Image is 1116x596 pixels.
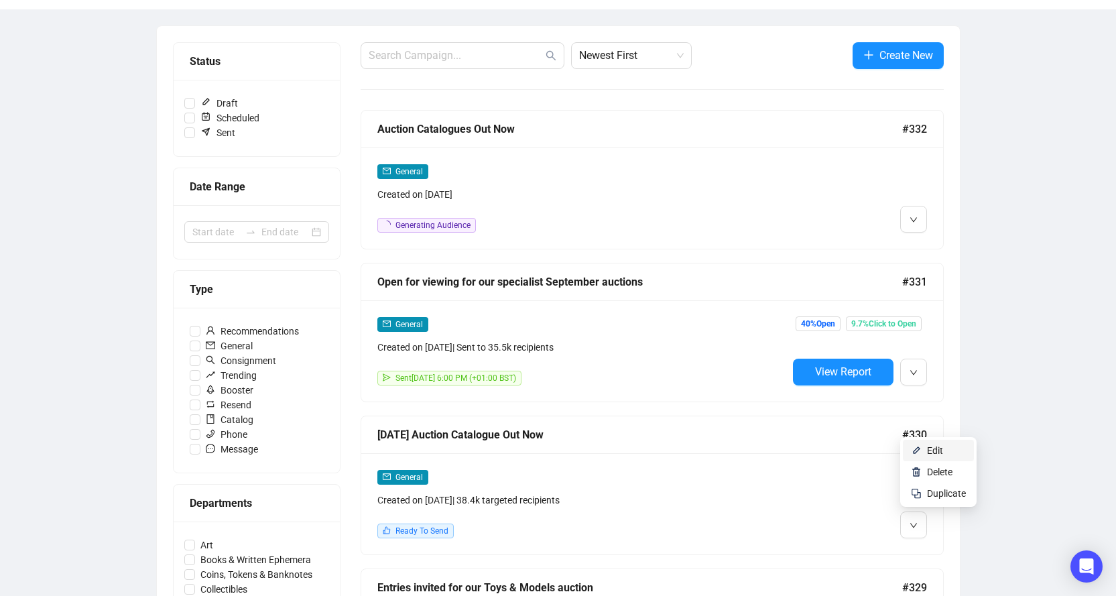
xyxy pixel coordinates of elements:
span: Sent [DATE] 6:00 PM (+01:00 BST) [395,373,516,383]
span: Duplicate [927,488,966,499]
div: Created on [DATE] | 38.4k targeted recipients [377,493,788,508]
span: Create New [879,47,933,64]
span: Coins, Tokens & Banknotes [195,567,318,582]
span: Booster [200,383,259,398]
span: rise [206,370,215,379]
span: Phone [200,427,253,442]
div: Open for viewing for our specialist September auctions [377,274,902,290]
span: down [910,369,918,377]
button: Create New [853,42,944,69]
span: Delete [927,467,952,477]
div: Created on [DATE] | Sent to 35.5k recipients [377,340,788,355]
span: Generating Audience [395,221,471,230]
span: message [206,444,215,453]
span: Draft [195,96,243,111]
span: rocket [206,385,215,394]
span: General [200,339,258,353]
span: #329 [902,579,927,596]
span: search [546,50,556,61]
span: retweet [206,400,215,409]
input: Start date [192,225,240,239]
span: Newest First [579,43,684,68]
div: Open Intercom Messenger [1070,550,1103,583]
span: book [206,414,215,424]
span: Edit [927,445,943,456]
a: Open for viewing for our specialist September auctions#331mailGeneralCreated on [DATE]| Sent to 3... [361,263,944,402]
span: #331 [902,274,927,290]
span: swap-right [245,227,256,237]
span: Consignment [200,353,282,368]
span: send [383,373,391,381]
div: Type [190,281,324,298]
span: mail [383,473,391,481]
span: Resend [200,398,257,412]
span: View Report [815,365,871,378]
span: #330 [902,426,927,443]
div: Date Range [190,178,324,195]
div: Entries invited for our Toys & Models auction [377,579,902,596]
span: Recommendations [200,324,304,339]
span: General [395,473,423,482]
span: Scheduled [195,111,265,125]
span: Sent [195,125,241,140]
div: Created on [DATE] [377,187,788,202]
span: Message [200,442,263,457]
img: svg+xml;base64,PHN2ZyB4bWxucz0iaHR0cDovL3d3dy53My5vcmcvMjAwMC9zdmciIHdpZHRoPSIyNCIgaGVpZ2h0PSIyNC... [911,488,922,499]
span: mail [383,167,391,175]
span: General [395,167,423,176]
div: [DATE] Auction Catalogue Out Now [377,426,902,443]
span: down [910,522,918,530]
img: svg+xml;base64,PHN2ZyB4bWxucz0iaHR0cDovL3d3dy53My5vcmcvMjAwMC9zdmciIHhtbG5zOnhsaW5rPSJodHRwOi8vd3... [911,467,922,477]
a: Auction Catalogues Out Now#332mailGeneralCreated on [DATE]loadingGenerating Audience [361,110,944,249]
span: Art [195,538,219,552]
span: user [206,326,215,335]
span: loading [383,221,391,229]
span: to [245,227,256,237]
span: mail [383,320,391,328]
span: #332 [902,121,927,137]
span: Ready To Send [395,526,448,536]
span: Trending [200,368,262,383]
span: phone [206,429,215,438]
div: Departments [190,495,324,512]
span: mail [206,341,215,350]
span: search [206,355,215,365]
span: 9.7% Click to Open [846,316,922,331]
span: like [383,526,391,534]
span: General [395,320,423,329]
input: End date [261,225,309,239]
span: Catalog [200,412,259,427]
div: Status [190,53,324,70]
input: Search Campaign... [369,48,543,64]
span: down [910,216,918,224]
img: svg+xml;base64,PHN2ZyB4bWxucz0iaHR0cDovL3d3dy53My5vcmcvMjAwMC9zdmciIHhtbG5zOnhsaW5rPSJodHRwOi8vd3... [911,445,922,456]
span: 40% Open [796,316,841,331]
span: Books & Written Ephemera [195,552,316,567]
button: View Report [793,359,893,385]
div: Auction Catalogues Out Now [377,121,902,137]
span: plus [863,50,874,60]
a: [DATE] Auction Catalogue Out Now#330mailGeneralCreated on [DATE]| 38.4k targeted recipientslikeRe... [361,416,944,555]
